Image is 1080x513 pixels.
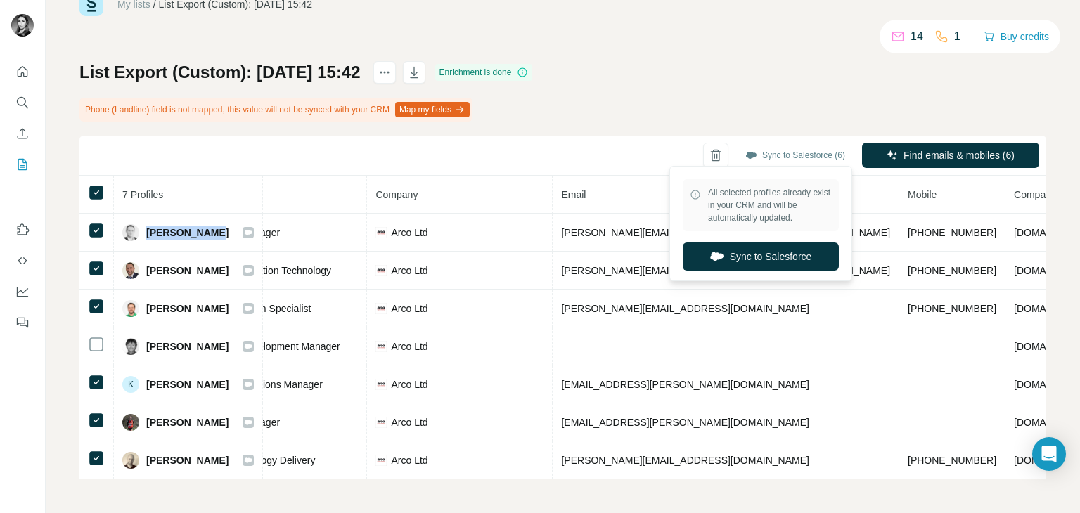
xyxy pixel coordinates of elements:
[561,379,809,390] span: [EMAIL_ADDRESS][PERSON_NAME][DOMAIN_NAME]
[391,377,427,391] span: Arco Ltd
[735,145,855,166] button: Sync to Salesforce (6)
[561,265,890,276] span: [PERSON_NAME][EMAIL_ADDRESS][PERSON_NAME][DOMAIN_NAME]
[391,339,427,353] span: Arco Ltd
[11,279,34,304] button: Dashboard
[391,226,427,240] span: Arco Ltd
[375,227,387,238] img: company-logo
[435,64,533,81] div: Enrichment is done
[373,61,396,84] button: actions
[561,303,809,314] span: [PERSON_NAME][EMAIL_ADDRESS][DOMAIN_NAME]
[391,453,427,467] span: Arco Ltd
[79,61,361,84] h1: List Export (Custom): [DATE] 15:42
[11,248,34,273] button: Use Surfe API
[190,379,322,390] span: Category Operations Manager
[11,121,34,146] button: Enrich CSV
[11,14,34,37] img: Avatar
[1032,437,1066,471] div: Open Intercom Messenger
[391,415,427,429] span: Arco Ltd
[122,414,139,431] img: Avatar
[122,224,139,241] img: Avatar
[375,417,387,428] img: company-logo
[146,264,229,278] span: [PERSON_NAME]
[122,452,139,469] img: Avatar
[375,265,387,276] img: company-logo
[561,189,586,200] span: Email
[11,217,34,242] button: Use Surfe on LinkedIn
[395,102,470,117] button: Map my fields
[375,379,387,390] img: company-logo
[708,186,832,224] span: All selected profiles already exist in your CRM and will be automatically updated.
[146,415,229,429] span: [PERSON_NAME]
[146,377,229,391] span: [PERSON_NAME]
[561,417,809,428] span: [EMAIL_ADDRESS][PERSON_NAME][DOMAIN_NAME]
[79,98,472,122] div: Phone (Landline) field is not mapped, this value will not be synced with your CRM
[122,189,163,200] span: 7 Profiles
[11,152,34,177] button: My lists
[904,148,1015,162] span: Find emails & mobiles (6)
[122,262,139,279] img: Avatar
[683,242,839,271] button: Sync to Salesforce
[908,265,996,276] span: [PHONE_NUMBER]
[375,455,387,466] img: company-logo
[146,339,229,353] span: [PERSON_NAME]
[146,301,229,316] span: [PERSON_NAME]
[561,227,890,238] span: [PERSON_NAME][EMAIL_ADDRESS][PERSON_NAME][DOMAIN_NAME]
[11,310,34,335] button: Feedback
[954,28,960,45] p: 1
[908,189,937,200] span: Mobile
[908,303,996,314] span: [PHONE_NUMBER]
[375,341,387,352] img: company-logo
[862,143,1039,168] button: Find emails & mobiles (6)
[908,455,996,466] span: [PHONE_NUMBER]
[391,264,427,278] span: Arco Ltd
[122,376,139,393] div: K
[190,341,340,352] span: Learning & Development Manager
[11,90,34,115] button: Search
[122,300,139,317] img: Avatar
[375,189,418,200] span: Company
[146,453,229,467] span: [PERSON_NAME]
[375,303,387,314] img: company-logo
[11,59,34,84] button: Quick start
[984,27,1049,46] button: Buy credits
[561,455,809,466] span: [PERSON_NAME][EMAIL_ADDRESS][DOMAIN_NAME]
[911,28,923,45] p: 14
[391,301,427,316] span: Arco Ltd
[908,227,996,238] span: [PHONE_NUMBER]
[122,338,139,355] img: Avatar
[146,226,229,240] span: [PERSON_NAME]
